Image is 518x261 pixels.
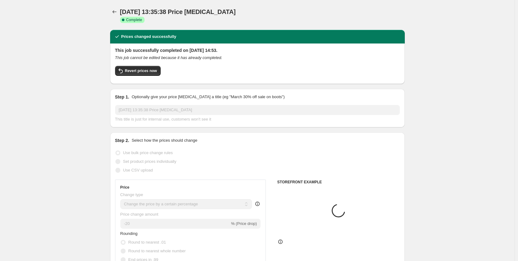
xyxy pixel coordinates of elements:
[115,66,161,76] button: Revert prices now
[126,17,142,22] span: Complete
[231,221,257,226] span: % (Price drop)
[120,219,230,229] input: -15
[115,137,129,144] h2: Step 2.
[123,168,153,172] span: Use CSV upload
[128,249,186,253] span: Round to nearest whole number
[120,192,143,197] span: Change type
[115,47,400,53] h2: This job successfully completed on [DATE] 14:53.
[120,8,236,15] span: [DATE] 13:35:38 Price [MEDICAL_DATA]
[120,185,129,190] h3: Price
[115,117,211,121] span: This title is just for internal use, customers won't see it
[132,137,197,144] p: Select how the prices should change
[120,231,138,236] span: Rounding
[115,55,222,60] i: This job cannot be edited because it has already completed.
[277,180,400,185] h6: STOREFRONT EXAMPLE
[132,94,284,100] p: Optionally give your price [MEDICAL_DATA] a title (eg "March 30% off sale on boots")
[254,201,261,207] div: help
[123,159,176,164] span: Set product prices individually
[115,105,400,115] input: 30% off holiday sale
[125,68,157,73] span: Revert prices now
[121,34,176,40] h2: Prices changed successfully
[123,150,173,155] span: Use bulk price change rules
[128,240,166,245] span: Round to nearest .01
[110,7,119,16] button: Price change jobs
[115,94,129,100] h2: Step 1.
[120,212,159,217] span: Price change amount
